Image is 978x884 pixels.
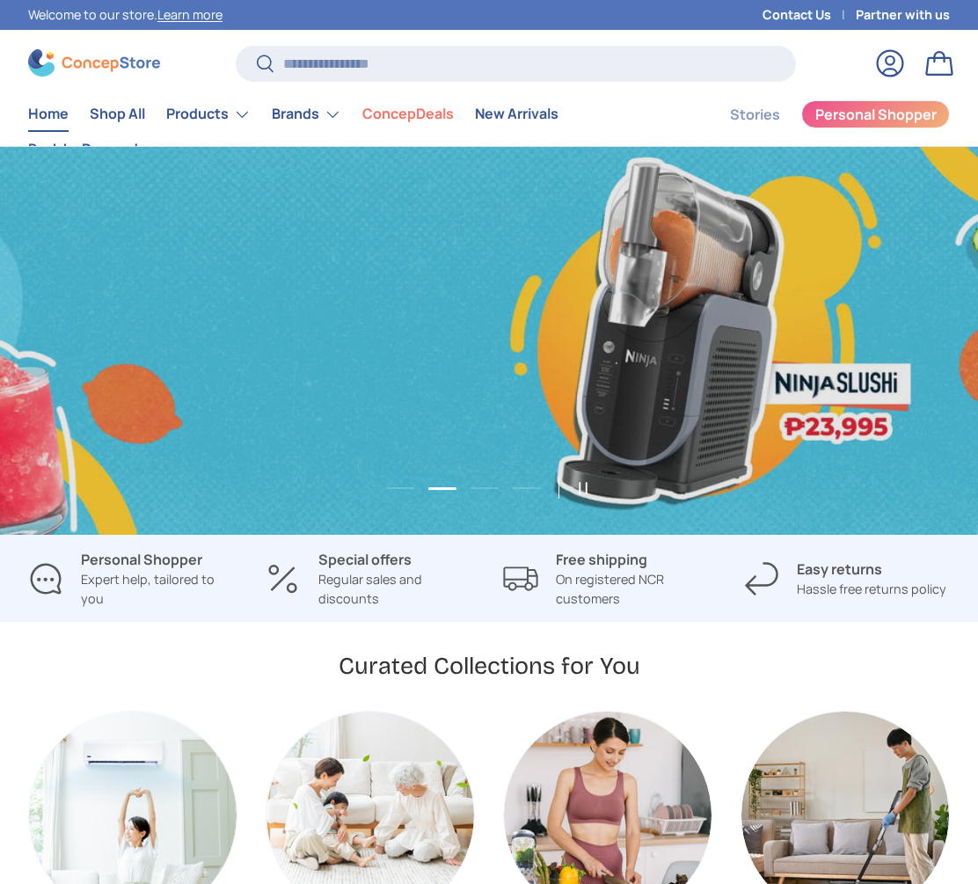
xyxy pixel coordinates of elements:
a: Products [166,97,251,132]
p: Expert help, tailored to you [81,570,237,608]
strong: Personal Shopper [81,550,202,569]
nav: Secondary [688,97,950,166]
summary: Products [156,97,261,132]
strong: Special offers [318,550,412,569]
span: Personal Shopper [815,107,937,121]
p: On registered NCR customers [556,570,712,608]
a: New Arrivals [475,97,558,131]
img: ConcepStore [28,49,160,77]
a: Personal Shopper [801,100,950,128]
a: Easy returns Hassle free returns policy [741,549,950,608]
a: Home [28,97,69,131]
a: Learn more [157,6,223,23]
nav: Primary [28,97,688,166]
a: Personal Shopper Expert help, tailored to you [28,549,237,608]
a: Special offers Regular sales and discounts [266,549,475,608]
strong: Free shipping [556,550,647,569]
a: Partner with us [856,5,950,25]
a: Back by Demand [28,132,138,166]
a: ConcepDeals [362,97,454,131]
a: Shop All [90,97,145,131]
p: Hassle free returns policy [797,580,946,599]
p: Regular sales and discounts [318,570,475,608]
summary: Brands [261,97,352,132]
a: Free shipping On registered NCR customers [503,549,712,608]
p: Welcome to our store. [28,5,223,25]
a: Brands [272,97,341,132]
strong: Easy returns [797,559,882,579]
a: Stories [730,98,780,132]
h2: Curated Collections for You [339,651,640,682]
a: Contact Us [763,5,856,25]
